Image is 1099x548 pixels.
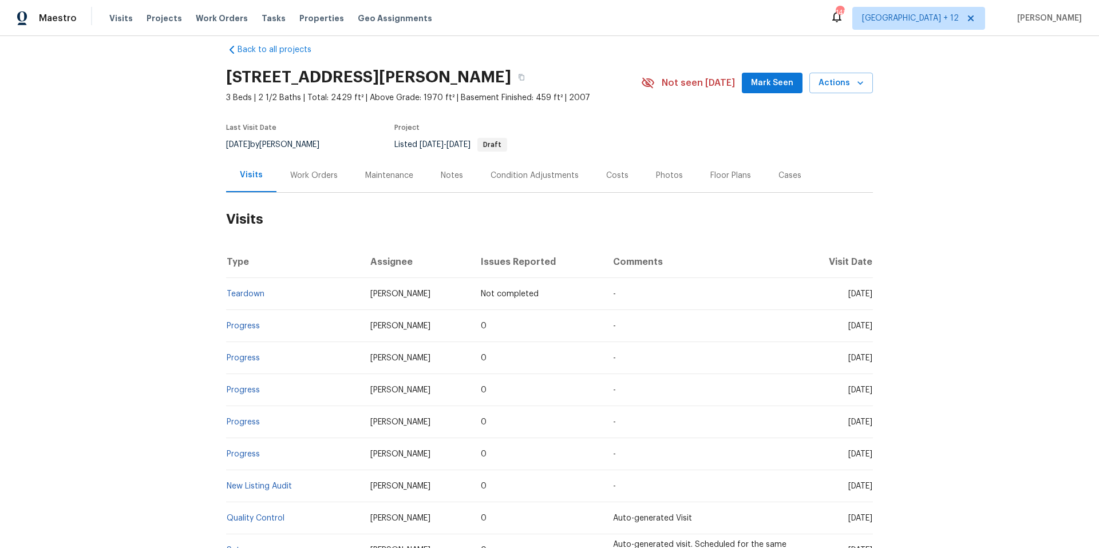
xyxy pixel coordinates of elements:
span: [PERSON_NAME] [370,482,430,490]
span: Not seen [DATE] [662,77,735,89]
span: - [613,354,616,362]
a: Progress [227,322,260,330]
span: [DATE] [848,354,872,362]
span: [DATE] [848,418,872,426]
a: Teardown [227,290,264,298]
div: Visits [240,169,263,181]
div: Condition Adjustments [491,170,579,181]
div: Floor Plans [710,170,751,181]
span: Mark Seen [751,76,793,90]
span: - [613,386,616,394]
span: [DATE] [848,290,872,298]
a: Progress [227,450,260,458]
h2: Visits [226,193,873,246]
span: 0 [481,418,487,426]
span: 0 [481,386,487,394]
span: Last Visit Date [226,124,276,131]
span: Listed [394,141,507,149]
span: 0 [481,482,487,490]
span: [PERSON_NAME] [370,514,430,522]
span: - [613,290,616,298]
span: [DATE] [420,141,444,149]
span: 0 [481,450,487,458]
div: Photos [656,170,683,181]
button: Actions [809,73,873,94]
div: Notes [441,170,463,181]
span: Draft [479,141,506,148]
span: Properties [299,13,344,24]
span: [DATE] [848,514,872,522]
div: by [PERSON_NAME] [226,138,333,152]
a: Progress [227,354,260,362]
span: [GEOGRAPHIC_DATA] + 12 [862,13,959,24]
span: 0 [481,322,487,330]
a: Quality Control [227,514,284,522]
button: Copy Address [511,67,532,88]
button: Mark Seen [742,73,802,94]
a: New Listing Audit [227,482,292,490]
div: Costs [606,170,628,181]
a: Progress [227,418,260,426]
span: [PERSON_NAME] [370,354,430,362]
span: [DATE] [446,141,471,149]
span: Not completed [481,290,539,298]
span: - [613,418,616,426]
span: [DATE] [848,450,872,458]
div: Cases [778,170,801,181]
a: Back to all projects [226,44,336,55]
span: Project [394,124,420,131]
span: [DATE] [848,482,872,490]
span: [PERSON_NAME] [1013,13,1082,24]
span: [DATE] [848,322,872,330]
span: [PERSON_NAME] [370,290,430,298]
h2: [STREET_ADDRESS][PERSON_NAME] [226,72,511,83]
span: 0 [481,354,487,362]
span: Projects [147,13,182,24]
span: [DATE] [848,386,872,394]
span: Geo Assignments [358,13,432,24]
span: - [420,141,471,149]
span: Tasks [262,14,286,22]
span: [PERSON_NAME] [370,322,430,330]
span: Visits [109,13,133,24]
th: Visit Date [798,246,873,278]
span: - [613,322,616,330]
span: 3 Beds | 2 1/2 Baths | Total: 2429 ft² | Above Grade: 1970 ft² | Basement Finished: 459 ft² | 2007 [226,92,641,104]
span: Actions [819,76,864,90]
div: Work Orders [290,170,338,181]
th: Assignee [361,246,472,278]
span: Work Orders [196,13,248,24]
th: Comments [604,246,798,278]
th: Issues Reported [472,246,603,278]
span: [PERSON_NAME] [370,418,430,426]
span: - [613,450,616,458]
span: - [613,482,616,490]
span: [DATE] [226,141,250,149]
span: [PERSON_NAME] [370,386,430,394]
span: 0 [481,514,487,522]
div: 148 [836,7,844,18]
span: Auto-generated Visit [613,514,692,522]
div: Maintenance [365,170,413,181]
span: Maestro [39,13,77,24]
span: [PERSON_NAME] [370,450,430,458]
a: Progress [227,386,260,394]
th: Type [226,246,361,278]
